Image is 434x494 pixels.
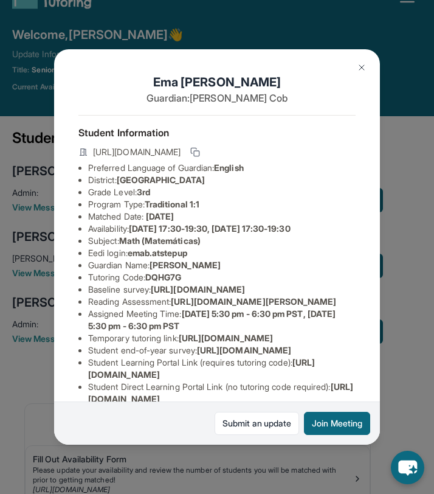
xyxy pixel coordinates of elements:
[197,345,291,355] span: [URL][DOMAIN_NAME]
[88,344,356,357] li: Student end-of-year survey :
[78,74,356,91] h1: Ema [PERSON_NAME]
[88,247,356,259] li: Eedi login :
[88,198,356,210] li: Program Type:
[129,223,291,234] span: [DATE] 17:30-19:30, [DATE] 17:30-19:30
[391,451,424,484] button: chat-button
[88,284,356,296] li: Baseline survey :
[304,412,370,435] button: Join Meeting
[88,381,356,405] li: Student Direct Learning Portal Link (no tutoring code required) :
[88,186,356,198] li: Grade Level:
[88,223,356,235] li: Availability:
[119,235,201,246] span: Math (Matemáticas)
[146,211,174,221] span: [DATE]
[171,296,336,307] span: [URL][DOMAIN_NAME][PERSON_NAME]
[117,175,205,185] span: [GEOGRAPHIC_DATA]
[128,248,187,258] span: emab.atstepup
[78,91,356,105] p: Guardian: [PERSON_NAME] Cob
[78,125,356,140] h4: Student Information
[179,333,273,343] span: [URL][DOMAIN_NAME]
[145,199,199,209] span: Traditional 1:1
[145,272,181,282] span: DQHG7G
[88,308,356,332] li: Assigned Meeting Time :
[88,259,356,271] li: Guardian Name :
[88,174,356,186] li: District:
[151,284,245,294] span: [URL][DOMAIN_NAME]
[188,145,202,159] button: Copy link
[88,162,356,174] li: Preferred Language of Guardian:
[150,260,221,270] span: [PERSON_NAME]
[88,296,356,308] li: Reading Assessment :
[215,412,299,435] a: Submit an update
[88,235,356,247] li: Subject :
[93,146,181,158] span: [URL][DOMAIN_NAME]
[357,63,367,72] img: Close Icon
[88,271,356,284] li: Tutoring Code :
[137,187,150,197] span: 3rd
[88,332,356,344] li: Temporary tutoring link :
[214,162,244,173] span: English
[88,210,356,223] li: Matched Date:
[88,308,336,331] span: [DATE] 5:30 pm - 6:30 pm PST, [DATE] 5:30 pm - 6:30 pm PST
[88,357,356,381] li: Student Learning Portal Link (requires tutoring code) :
